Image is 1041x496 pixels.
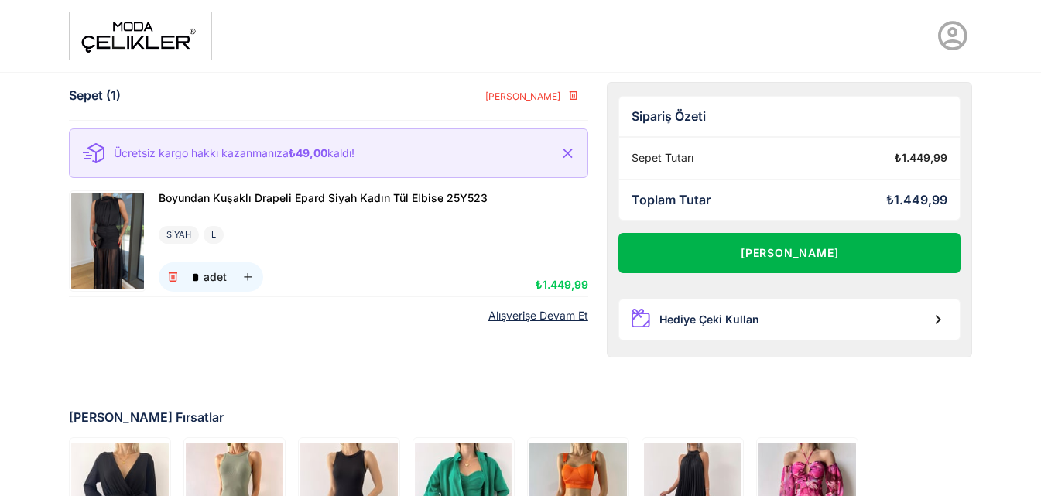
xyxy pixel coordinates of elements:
div: Sepet (1) [69,88,121,103]
div: [PERSON_NAME] Fırsatlar [69,410,973,425]
p: Ücretsiz kargo hakkı kazanmanıza kaldı! [114,147,354,159]
span: ₺1.449,99 [536,278,588,291]
div: adet [204,272,227,282]
div: Sepet Tutarı [632,152,693,165]
span: Boyundan Kuşaklı Drapeli Epard Siyah Kadın Tül Elbise 25Y523 [159,191,488,204]
div: ₺1.449,99 [886,193,947,207]
button: [PERSON_NAME] [618,233,961,273]
button: [PERSON_NAME] [472,82,587,110]
div: Toplam Tutar [632,193,711,207]
img: moda%20-1.png [69,12,212,60]
div: Sipariş Özeti [632,109,948,124]
a: Boyundan Kuşaklı Drapeli Epard Siyah Kadın Tül Elbise 25Y523 [159,190,488,207]
a: Alışverişe Devam Et [488,310,588,323]
div: ₺1.449,99 [895,152,947,165]
div: SİYAH [159,226,199,244]
span: [PERSON_NAME] [485,91,560,102]
img: Boyundan Kuşaklı Drapeli Epard Siyah Kadın Tül Elbise 25Y523 [71,193,144,289]
div: L [204,226,224,244]
input: adet [188,262,204,292]
b: ₺49,00 [289,146,327,159]
div: Hediye Çeki Kullan [659,313,759,327]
